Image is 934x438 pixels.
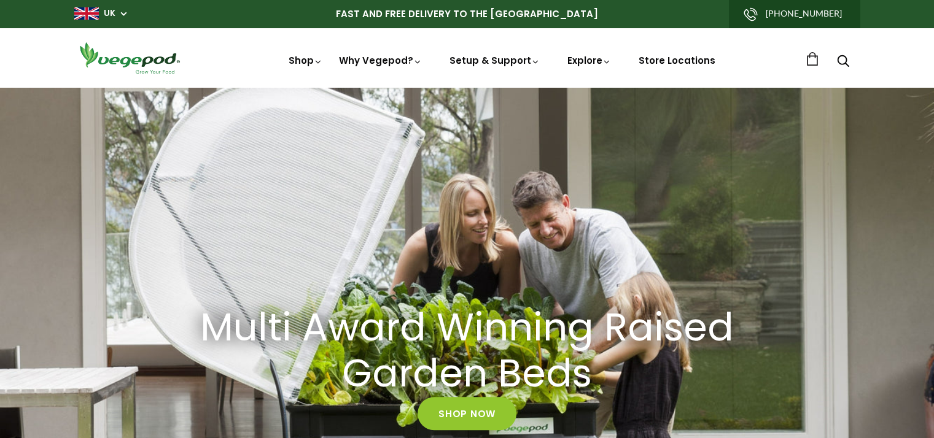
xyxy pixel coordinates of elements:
[567,54,612,67] a: Explore
[191,305,744,397] h2: Multi Award Winning Raised Garden Beds
[176,305,759,397] a: Multi Award Winning Raised Garden Beds
[837,56,849,69] a: Search
[74,40,185,75] img: Vegepod
[289,54,323,67] a: Shop
[104,7,115,20] a: UK
[449,54,540,67] a: Setup & Support
[639,54,715,67] a: Store Locations
[418,397,516,430] a: Shop Now
[74,7,99,20] img: gb_large.png
[339,54,422,67] a: Why Vegepod?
